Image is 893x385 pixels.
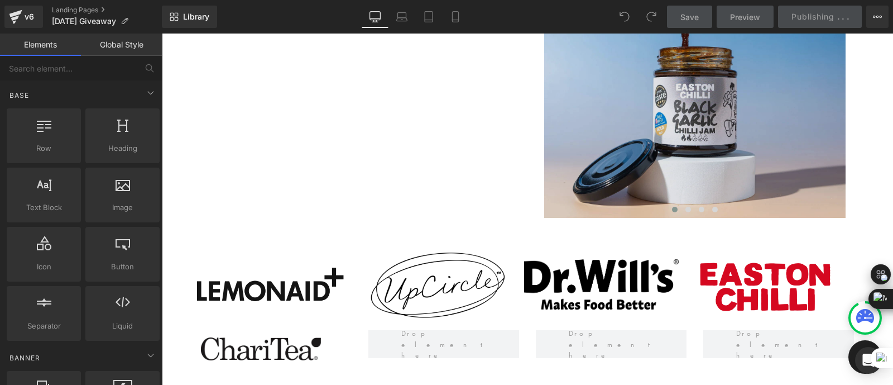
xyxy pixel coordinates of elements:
[8,353,41,363] span: Banner
[730,11,760,23] span: Preview
[855,347,882,374] div: Open Intercom Messenger
[866,6,889,28] button: More
[89,202,156,213] span: Image
[162,6,217,28] a: New Library
[10,142,78,154] span: Row
[89,320,156,332] span: Liquid
[4,6,43,28] a: v6
[81,34,162,56] a: Global Style
[89,142,156,154] span: Heading
[442,6,469,28] a: Mobile
[183,12,209,22] span: Library
[10,320,78,332] span: Separator
[52,6,162,15] a: Landing Pages
[680,11,699,23] span: Save
[613,6,636,28] button: Undo
[10,202,78,213] span: Text Block
[22,9,36,24] div: v6
[89,261,156,273] span: Button
[52,17,116,26] span: [DATE] Giveaway
[8,90,30,101] span: Base
[415,6,442,28] a: Tablet
[362,6,388,28] a: Desktop
[717,6,774,28] a: Preview
[388,6,415,28] a: Laptop
[10,261,78,273] span: Icon
[640,6,662,28] button: Redo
